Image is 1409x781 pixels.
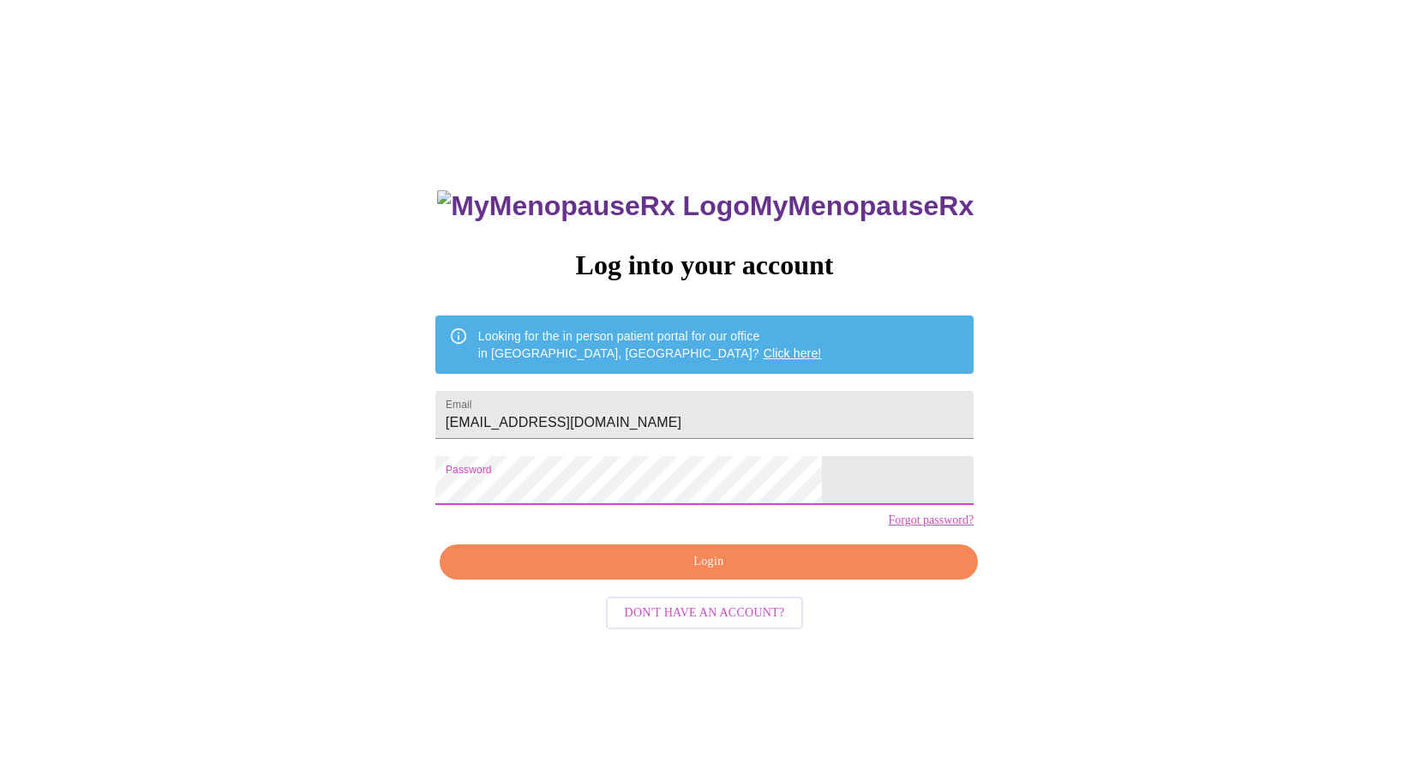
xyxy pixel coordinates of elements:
[606,597,804,630] button: Don't have an account?
[437,190,974,222] h3: MyMenopauseRx
[435,249,974,281] h3: Log into your account
[459,551,958,573] span: Login
[888,514,974,527] a: Forgot password?
[602,604,808,619] a: Don't have an account?
[625,603,785,624] span: Don't have an account?
[437,190,749,222] img: MyMenopauseRx Logo
[764,346,822,360] a: Click here!
[478,321,822,369] div: Looking for the in person patient portal for our office in [GEOGRAPHIC_DATA], [GEOGRAPHIC_DATA]?
[440,544,978,580] button: Login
